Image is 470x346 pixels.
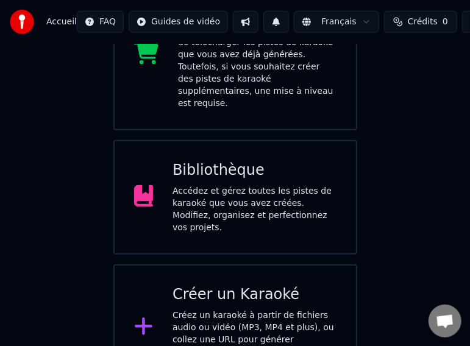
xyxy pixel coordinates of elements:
[46,16,77,28] nav: breadcrumb
[77,11,124,33] button: FAQ
[173,285,336,305] div: Créer un Karaoké
[443,16,448,28] span: 0
[173,161,336,180] div: Bibliothèque
[46,16,77,28] span: Accueil
[10,10,34,34] img: youka
[173,185,336,234] div: Accédez et gérez toutes les pistes de karaoké que vous avez créées. Modifiez, organisez et perfec...
[129,11,228,33] button: Guides de vidéo
[178,24,336,110] div: Vous avez la possibilité d'écouter ou de télécharger les pistes de karaoké que vous avez déjà gén...
[429,305,461,337] div: Ouvrir le chat
[384,11,457,33] button: Crédits0
[408,16,438,28] span: Crédits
